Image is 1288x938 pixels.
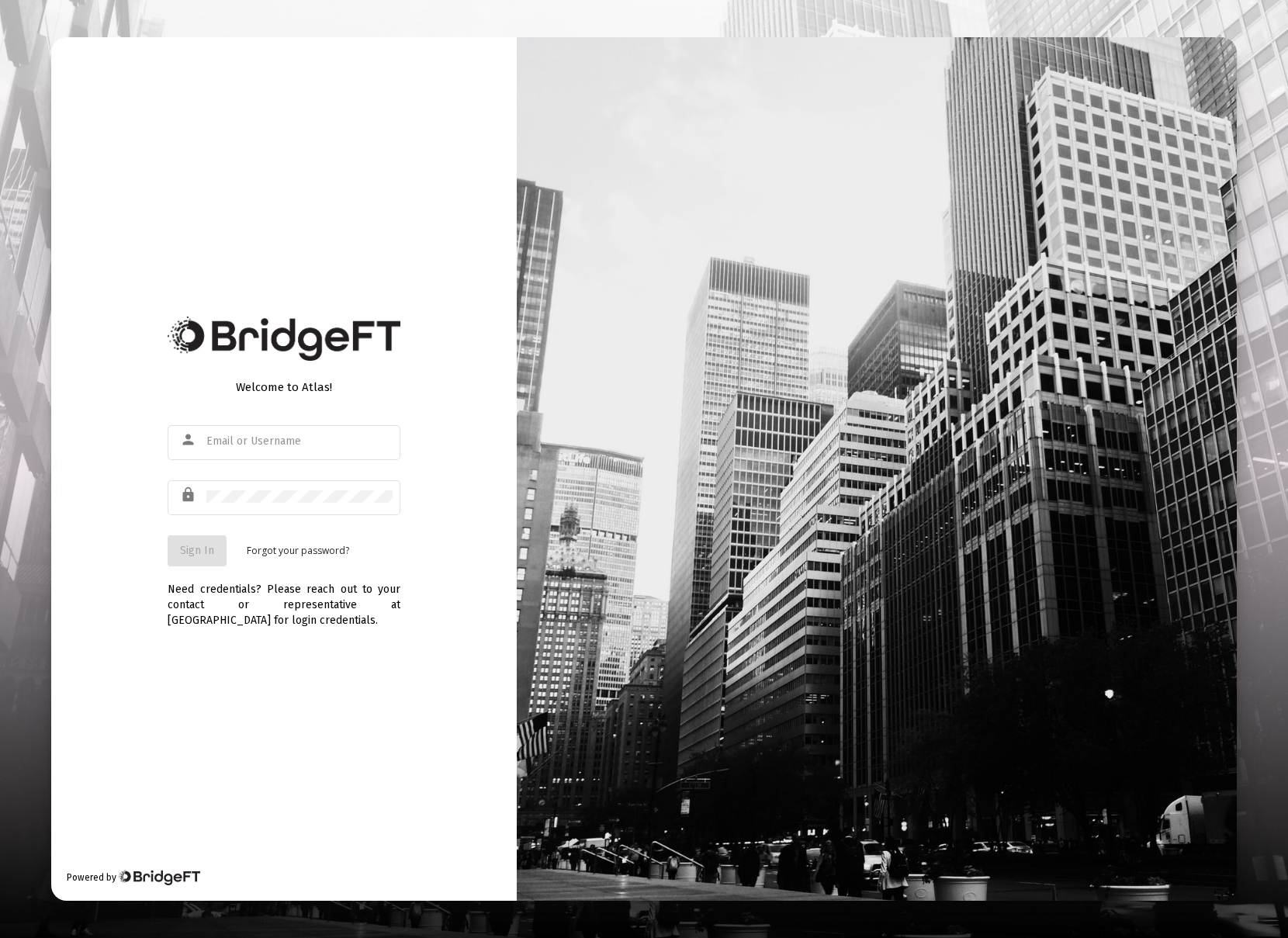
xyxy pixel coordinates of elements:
mat-icon: person [180,431,199,449]
input: Email or Username [206,435,393,448]
div: Need credentials? Please reach out to your contact or representative at [GEOGRAPHIC_DATA] for log... [168,566,400,628]
span: Sign In [180,544,214,557]
div: Powered by [67,870,199,885]
a: Forgot your password? [247,543,349,559]
mat-icon: lock [180,486,199,504]
img: Bridge Financial Technology Logo [168,317,400,361]
img: Bridge Financial Technology Logo [118,870,199,885]
button: Sign In [168,535,227,566]
div: Welcome to Atlas! [168,379,400,395]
